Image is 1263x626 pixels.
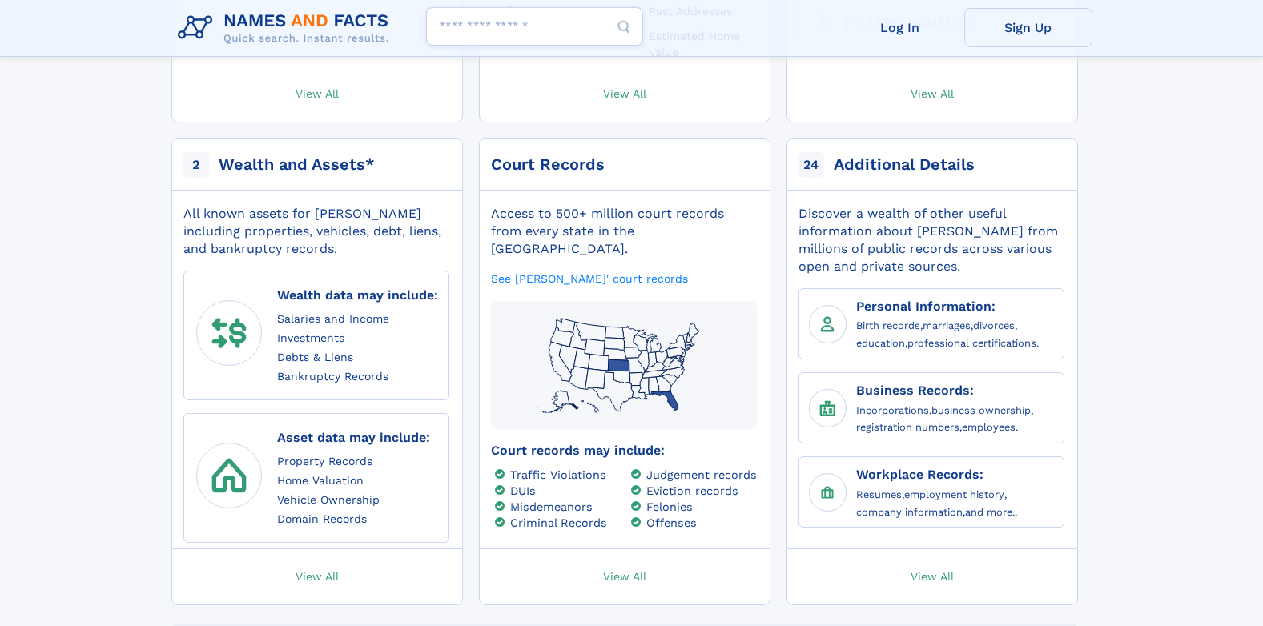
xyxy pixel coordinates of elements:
button: Search Button [605,7,643,46]
span: View All [603,568,646,583]
img: assets [203,450,255,501]
a: registration numbers [856,419,959,434]
a: Incorporations [856,402,929,417]
img: Logo Names and Facts [171,6,402,50]
a: and more.. [965,504,1017,519]
span: View All [911,568,954,583]
a: Home Valuation [277,472,364,488]
input: search input [426,7,643,46]
div: All known assets for [PERSON_NAME] including properties, vehicles, debt, liens, and bankruptcy re... [183,205,449,258]
div: Access to 500+ million court records from every state in the [GEOGRAPHIC_DATA]. [491,205,757,258]
a: Judgement records [646,467,757,481]
a: company information [856,504,963,519]
a: Property Records [277,452,372,469]
a: Felonies [646,500,693,513]
a: marriages [923,317,971,332]
img: Personal Information [815,312,839,336]
a: Business Records: [856,379,974,399]
img: wealth [203,307,255,359]
span: 24 [798,152,824,178]
span: View All [296,568,339,583]
a: education [856,335,905,350]
span: View All [603,86,646,100]
a: View All [472,549,778,604]
a: Bankruptcy Records [277,367,388,384]
a: View All [472,66,778,122]
div: Additional Details [834,154,975,176]
img: Workplace Records [815,480,839,504]
a: Log In [836,8,964,47]
span: View All [911,86,954,100]
div: Wealth data may include: [277,284,438,306]
a: Debts & Liens [277,348,353,365]
a: Misdemeanors [510,500,593,513]
a: Domain Records [277,510,367,527]
div: , , , [856,486,1056,521]
div: , , , , [856,317,1056,352]
a: employment history [904,486,1004,501]
a: View All [779,549,1085,604]
div: Court Records [491,154,605,176]
a: View All [779,66,1085,122]
a: divorces [973,317,1015,332]
a: View All [164,66,470,122]
a: Traffic Violations [510,467,606,481]
div: Court records may include: [491,442,757,459]
div: Wealth and Assets* [219,154,375,176]
div: , , , [856,402,1056,437]
a: Salaries and Income [277,310,389,327]
div: Asset data may include: [277,427,430,448]
a: View All [164,549,470,604]
a: professional certifications. [907,335,1039,350]
a: Investments [277,329,344,346]
a: business ownership [931,402,1031,417]
span: 2 [183,152,209,178]
a: Sign Up [964,8,1092,47]
a: DUIs [510,484,536,497]
a: Birth records [856,317,920,332]
a: employees. [962,419,1018,434]
a: Criminal Records [510,516,607,529]
a: Resumes [856,486,902,501]
a: Vehicle Ownership [277,491,380,508]
a: Personal Information: [856,295,996,315]
a: Eviction records [646,484,738,497]
a: Workplace Records: [856,463,983,483]
img: Business Records [815,396,839,420]
div: Discover a wealth of other useful information about [PERSON_NAME] from millions of public records... [798,205,1064,275]
a: Estimated Home Value [649,29,757,58]
span: View All [296,86,339,100]
a: See [PERSON_NAME]' court records [491,271,688,286]
a: Offenses [646,516,697,529]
